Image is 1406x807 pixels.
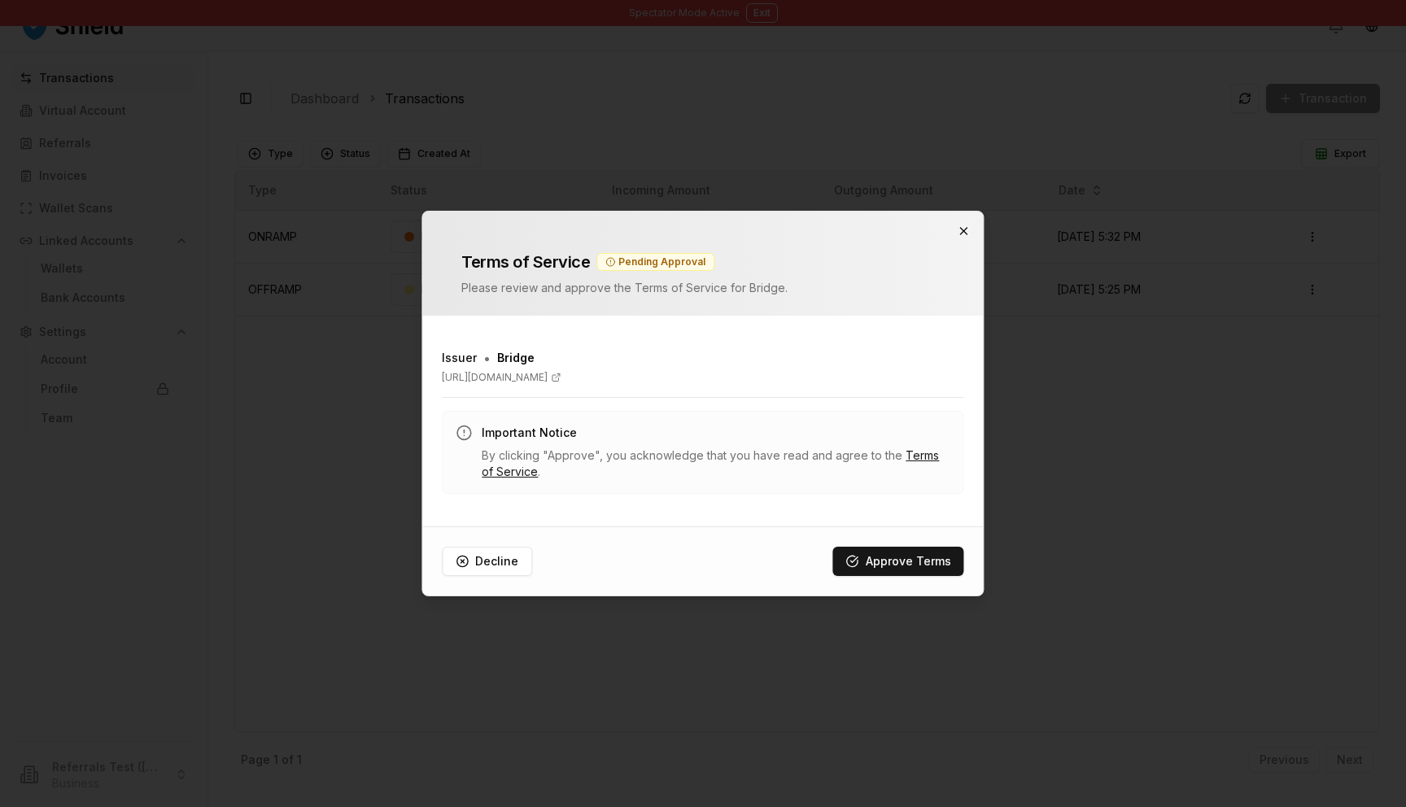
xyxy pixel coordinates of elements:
p: By clicking "Approve", you acknowledge that you have read and agree to the . [482,447,950,480]
h3: Important Notice [482,425,950,441]
p: Please review and approve the Terms of Service for Bridge . [461,280,944,296]
div: Pending Approval [596,253,714,271]
button: Approve Terms [833,547,964,576]
h3: Issuer [442,350,477,366]
span: • [483,348,491,368]
h2: Terms of Service [461,251,590,273]
span: Bridge [497,350,535,366]
a: [URL][DOMAIN_NAME] [442,371,963,384]
button: Decline [442,547,532,576]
